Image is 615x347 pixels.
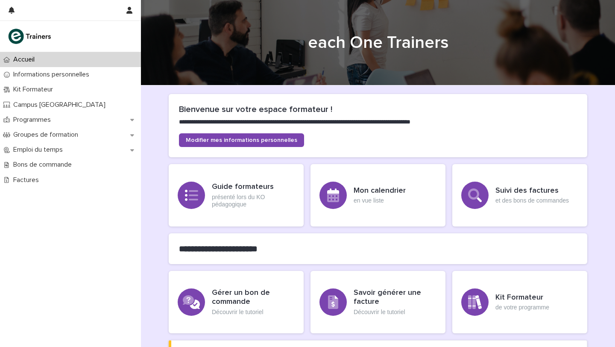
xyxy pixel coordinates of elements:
[310,271,445,333] a: Savoir générer une factureDécouvrir le tutoriel
[7,28,54,45] img: K0CqGN7SDeD6s4JG8KQk
[169,32,587,53] h1: each One Trainers
[495,293,549,303] h3: Kit Formateur
[354,288,436,307] h3: Savoir générer une facture
[495,304,549,311] p: de votre programme
[495,197,569,204] p: et des bons de commandes
[10,176,46,184] p: Factures
[179,133,304,147] a: Modifier mes informations personnelles
[10,85,60,94] p: Kit Formateur
[10,131,85,139] p: Groupes de formation
[452,164,587,226] a: Suivi des factureset des bons de commandes
[10,56,41,64] p: Accueil
[10,71,96,79] p: Informations personnelles
[10,146,70,154] p: Emploi du temps
[169,164,304,226] a: Guide formateursprésenté lors du KO pédagogique
[212,194,295,208] p: présenté lors du KO pédagogique
[186,137,297,143] span: Modifier mes informations personnelles
[212,182,295,192] h3: Guide formateurs
[10,101,112,109] p: Campus [GEOGRAPHIC_DATA]
[10,161,79,169] p: Bons de commande
[310,164,445,226] a: Mon calendrieren vue liste
[452,271,587,333] a: Kit Formateurde votre programme
[354,197,406,204] p: en vue liste
[212,288,295,307] h3: Gérer un bon de commande
[169,271,304,333] a: Gérer un bon de commandeDécouvrir le tutoriel
[10,116,58,124] p: Programmes
[354,186,406,196] h3: Mon calendrier
[354,309,436,316] p: Découvrir le tutoriel
[212,309,295,316] p: Découvrir le tutoriel
[495,186,569,196] h3: Suivi des factures
[179,104,577,115] h2: Bienvenue sur votre espace formateur !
